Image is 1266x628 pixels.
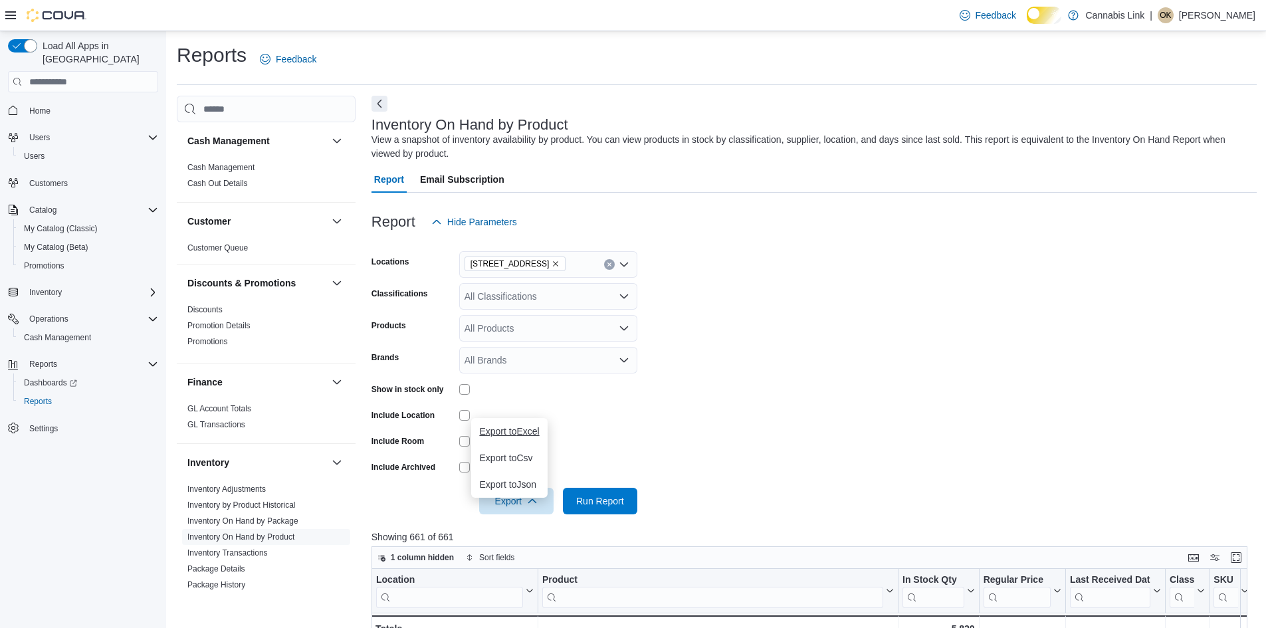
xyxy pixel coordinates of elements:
div: Classification [1170,574,1194,587]
button: Inventory [187,456,326,469]
span: My Catalog (Classic) [19,221,158,237]
span: Inventory Transactions [187,548,268,558]
button: Reports [13,392,163,411]
a: GL Transactions [187,420,245,429]
button: Classification [1170,574,1205,608]
button: Open list of options [619,323,629,334]
span: Promotions [24,261,64,271]
span: Feedback [276,52,316,66]
div: Last Received Date [1070,574,1150,608]
button: Cash Management [187,134,326,148]
a: Inventory by Product Historical [187,500,296,510]
span: Cash Management [19,330,158,346]
h3: Cash Management [187,134,270,148]
span: Discounts [187,304,223,315]
h3: Inventory [187,456,229,469]
button: Catalog [24,202,62,218]
a: Customers [24,175,73,191]
span: Reports [24,356,158,372]
button: Display options [1207,550,1223,566]
span: GL Transactions [187,419,245,430]
span: Dark Mode [1027,24,1027,25]
button: Inventory [3,283,163,302]
span: Export to Excel [479,426,539,437]
button: Enter fullscreen [1228,550,1244,566]
span: Home [29,106,51,116]
span: OK [1160,7,1171,23]
input: Dark Mode [1027,7,1062,24]
a: Dashboards [19,375,82,391]
button: Settings [3,419,163,438]
span: My Catalog (Classic) [24,223,98,234]
h3: Customer [187,215,231,228]
span: Export to Csv [479,453,539,463]
button: My Catalog (Beta) [13,238,163,257]
button: Customers [3,173,163,193]
button: Discounts & Promotions [187,276,326,290]
span: Export to Json [479,479,539,490]
button: Hide Parameters [426,209,522,235]
a: Inventory On Hand by Product [187,532,294,542]
button: Export [479,488,554,514]
div: Product [542,574,883,608]
h3: Finance [187,375,223,389]
span: Promotion Details [187,320,251,331]
button: Keyboard shortcuts [1186,550,1202,566]
button: Remove 1225 Wonderland Road North from selection in this group [552,260,560,268]
button: 1 column hidden [372,550,459,566]
div: Location [376,574,523,587]
h1: Reports [177,42,247,68]
a: Customer Queue [187,243,248,253]
button: Customer [329,213,345,229]
a: Inventory On Hand by Package [187,516,298,526]
span: Users [19,148,158,164]
div: Regular Price [983,574,1050,608]
a: Promotions [19,258,70,274]
button: Open list of options [619,355,629,366]
button: Export toExcel [471,418,547,445]
span: Email Subscription [420,166,504,193]
button: Discounts & Promotions [329,275,345,291]
span: Export [487,488,546,514]
span: Customer Queue [187,243,248,253]
a: Promotion Details [187,321,251,330]
span: Settings [29,423,58,434]
button: Open list of options [619,291,629,302]
label: Include Room [371,436,424,447]
span: Users [24,151,45,161]
p: | [1150,7,1152,23]
span: 1 column hidden [391,552,454,563]
span: Hide Parameters [447,215,517,229]
span: Customers [24,175,158,191]
a: GL Account Totals [187,404,251,413]
button: Regular Price [983,574,1061,608]
div: Classification [1170,574,1194,608]
button: Inventory [329,455,345,471]
span: Reports [29,359,57,369]
span: Dashboards [24,377,77,388]
button: Catalog [3,201,163,219]
button: Promotions [13,257,163,275]
div: Last Received Date [1070,574,1150,587]
a: Reports [19,393,57,409]
div: Regular Price [983,574,1050,587]
span: Home [24,102,158,118]
span: Inventory [24,284,158,300]
p: [PERSON_NAME] [1179,7,1255,23]
button: Export toJson [471,471,547,498]
span: My Catalog (Beta) [24,242,88,253]
span: Reports [19,393,158,409]
h3: Inventory On Hand by Product [371,117,568,133]
span: Catalog [29,205,56,215]
button: Customer [187,215,326,228]
p: Showing 661 of 661 [371,530,1257,544]
span: Sort fields [479,552,514,563]
div: SKU URL [1213,574,1238,608]
a: Package History [187,580,245,589]
label: Include Archived [371,462,435,472]
button: Reports [24,356,62,372]
a: Feedback [255,46,322,72]
a: Discounts [187,305,223,314]
button: Export toCsv [471,445,547,471]
span: Users [29,132,50,143]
